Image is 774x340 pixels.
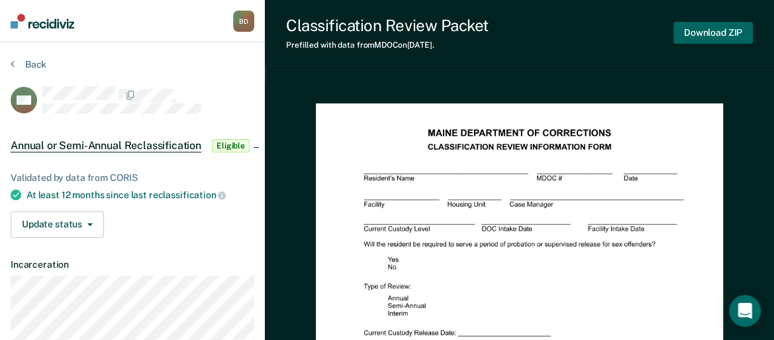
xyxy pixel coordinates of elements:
div: Open Intercom Messenger [729,295,761,327]
button: BD [233,11,254,32]
span: Eligible [212,139,250,152]
button: Update status [11,211,104,238]
dt: Incarceration [11,259,254,270]
span: Annual or Semi-Annual Reclassification [11,139,201,152]
img: Recidiviz [11,14,74,28]
span: reclassification [149,190,226,200]
button: Back [11,58,46,70]
div: At least 12 months since last [26,189,254,201]
button: Download ZIP [673,22,753,44]
div: Classification Review Packet [286,16,489,35]
div: Prefilled with data from MDOC on [DATE] . [286,40,489,50]
div: Validated by data from CORIS [11,172,254,184]
div: B D [233,11,254,32]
